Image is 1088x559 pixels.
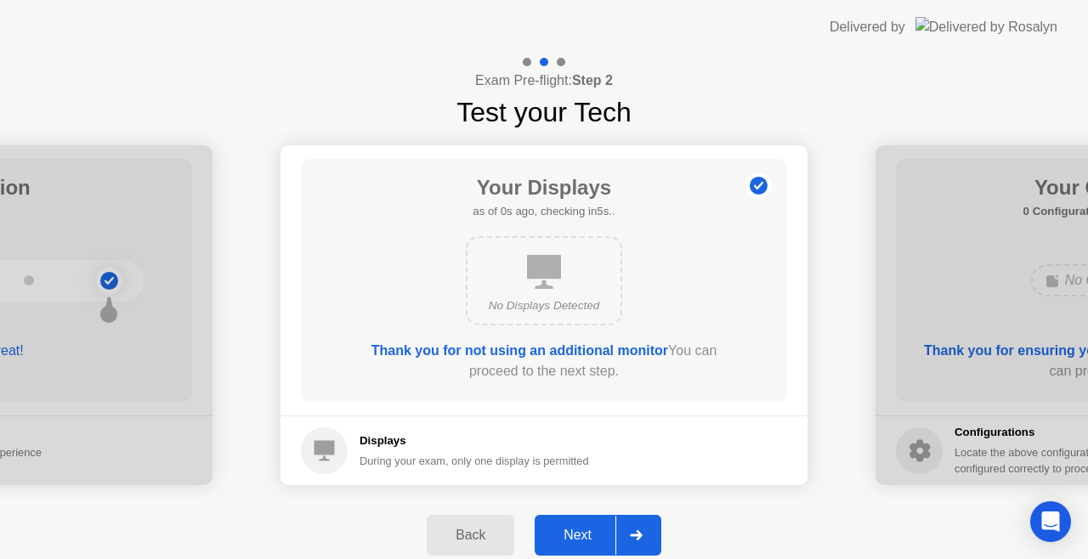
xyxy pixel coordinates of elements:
div: Next [540,528,615,543]
div: During your exam, only one display is permitted [360,453,589,469]
h5: as of 0s ago, checking in5s.. [473,203,615,220]
div: You can proceed to the next step. [349,341,739,381]
button: Back [427,515,514,556]
button: Next [535,515,661,556]
h1: Your Displays [473,172,615,203]
div: Open Intercom Messenger [1030,501,1071,542]
h5: Displays [360,432,589,449]
h1: Test your Tech [456,92,632,133]
div: No Displays Detected [481,297,607,314]
b: Step 2 [572,73,613,88]
h4: Exam Pre-flight: [475,71,613,91]
img: Delivered by Rosalyn [915,17,1057,37]
div: Delivered by [830,17,905,37]
div: Back [432,528,509,543]
b: Thank you for not using an additional monitor [371,343,668,358]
